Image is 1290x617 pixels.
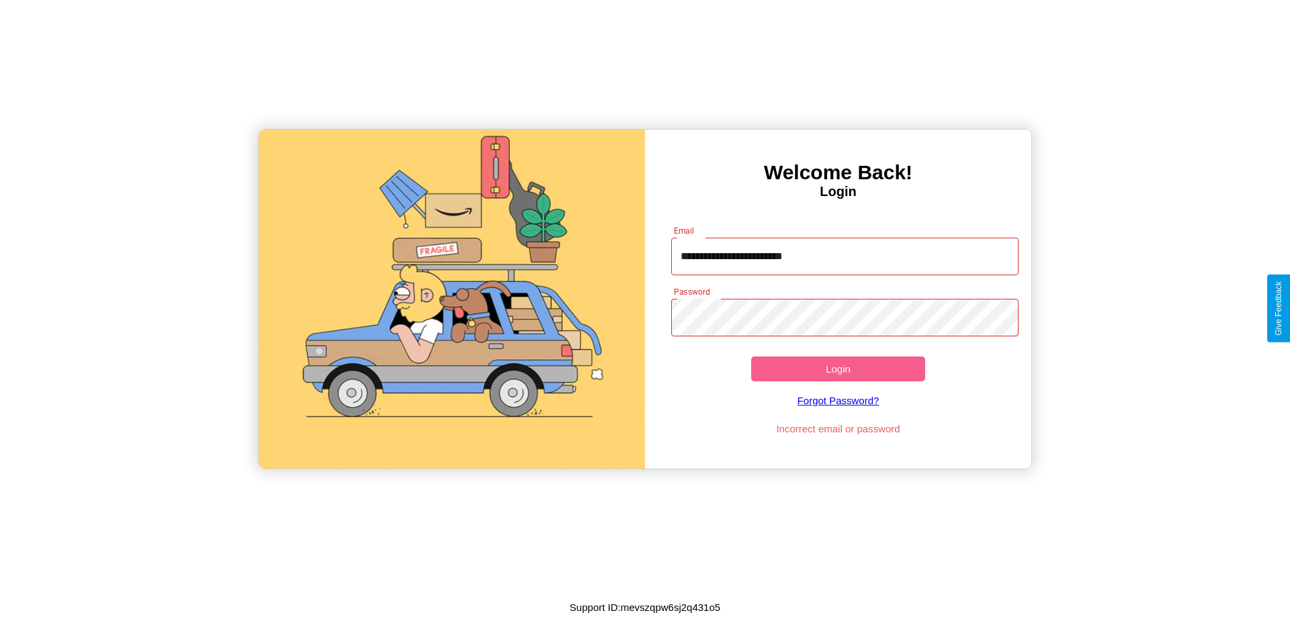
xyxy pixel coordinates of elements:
[570,598,720,616] p: Support ID: mevszqpw6sj2q431o5
[674,286,709,297] label: Password
[751,357,925,381] button: Login
[259,130,645,469] img: gif
[645,161,1031,184] h3: Welcome Back!
[1274,281,1283,336] div: Give Feedback
[664,420,1013,438] p: Incorrect email or password
[664,381,1013,420] a: Forgot Password?
[674,225,695,236] label: Email
[645,184,1031,199] h4: Login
